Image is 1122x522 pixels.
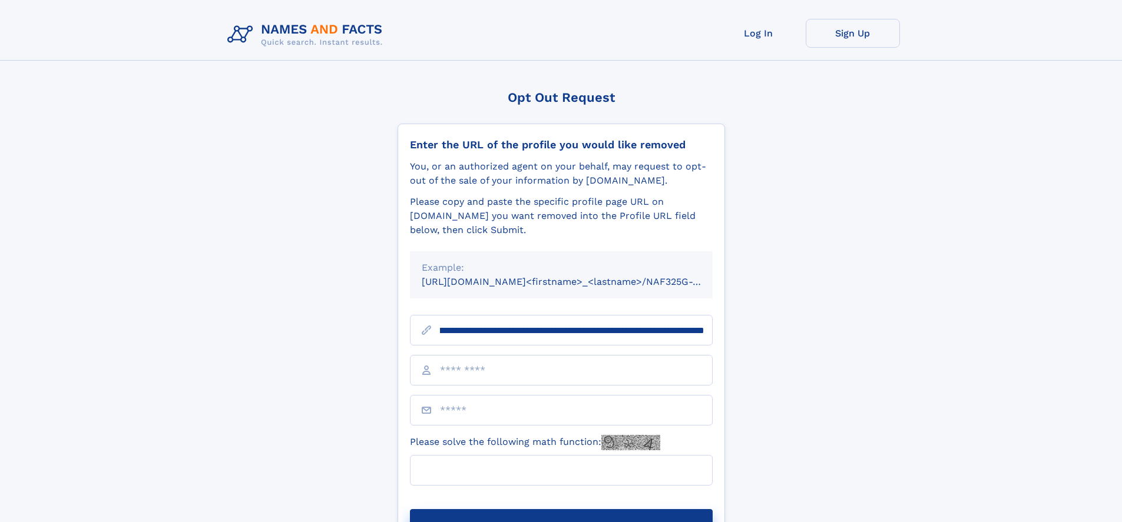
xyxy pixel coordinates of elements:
[410,138,713,151] div: Enter the URL of the profile you would like removed
[711,19,806,48] a: Log In
[223,19,392,51] img: Logo Names and Facts
[422,276,735,287] small: [URL][DOMAIN_NAME]<firstname>_<lastname>/NAF325G-xxxxxxxx
[410,435,660,450] label: Please solve the following math function:
[806,19,900,48] a: Sign Up
[410,159,713,188] div: You, or an authorized agent on your behalf, may request to opt-out of the sale of your informatio...
[398,90,725,105] div: Opt Out Request
[422,261,701,275] div: Example:
[410,195,713,237] div: Please copy and paste the specific profile page URL on [DOMAIN_NAME] you want removed into the Pr...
